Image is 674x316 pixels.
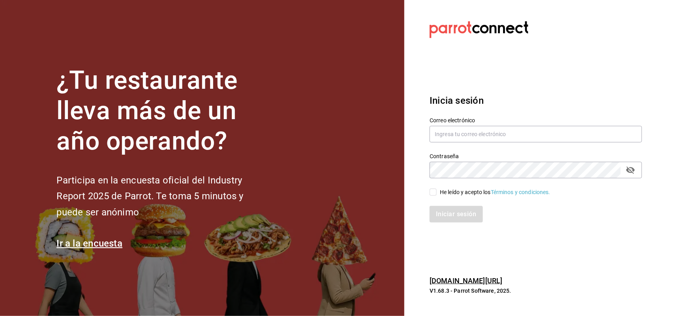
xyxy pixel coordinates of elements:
[430,126,642,142] input: Ingresa tu correo electrónico
[430,277,502,285] a: [DOMAIN_NAME][URL]
[440,188,550,196] div: He leído y acepto los
[624,163,637,177] button: passwordField
[430,118,642,123] label: Correo electrónico
[491,189,550,195] a: Términos y condiciones.
[430,154,642,159] label: Contraseña
[56,65,270,156] h1: ¿Tu restaurante lleva más de un año operando?
[430,93,642,108] h3: Inicia sesión
[56,238,122,249] a: Ir a la encuesta
[56,172,270,221] h2: Participa en la encuesta oficial del Industry Report 2025 de Parrot. Te toma 5 minutos y puede se...
[430,287,642,295] p: V1.68.3 - Parrot Software, 2025.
